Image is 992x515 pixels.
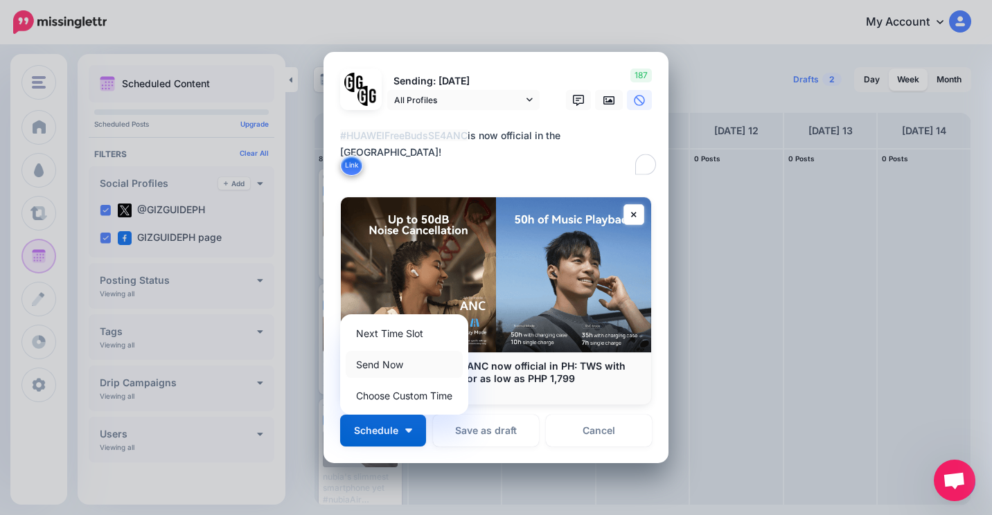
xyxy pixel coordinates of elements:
a: Next Time Slot [346,320,463,347]
span: All Profiles [394,93,523,107]
b: HUAWEI FreeBuds SE 4 ANC now official in PH: TWS with 50dB noise cancelling for as low as PHP 1,799 [355,360,626,384]
p: [DOMAIN_NAME] [355,385,637,397]
button: Schedule [340,415,426,446]
a: Cancel [546,415,652,446]
span: Schedule [354,426,398,435]
div: Schedule [340,314,468,415]
a: All Profiles [387,90,540,110]
button: Link [340,155,363,176]
img: HUAWEI FreeBuds SE 4 ANC now official in PH: TWS with 50dB noise cancelling for as low as PHP 1,799 [341,197,651,352]
p: Sending: [DATE] [387,73,540,89]
button: Save as draft [433,415,539,446]
img: arrow-down-white.png [405,428,412,433]
textarea: To enrich screen reader interactions, please activate Accessibility in Grammarly extension settings [340,127,659,177]
div: is now official in the [GEOGRAPHIC_DATA]! Read here: [340,127,659,194]
a: Choose Custom Time [346,382,463,409]
span: 187 [630,69,652,82]
img: 353459792_649996473822713_4483302954317148903_n-bsa138318.png [344,73,364,93]
a: Send Now [346,351,463,378]
img: JT5sWCfR-79925.png [357,86,378,106]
